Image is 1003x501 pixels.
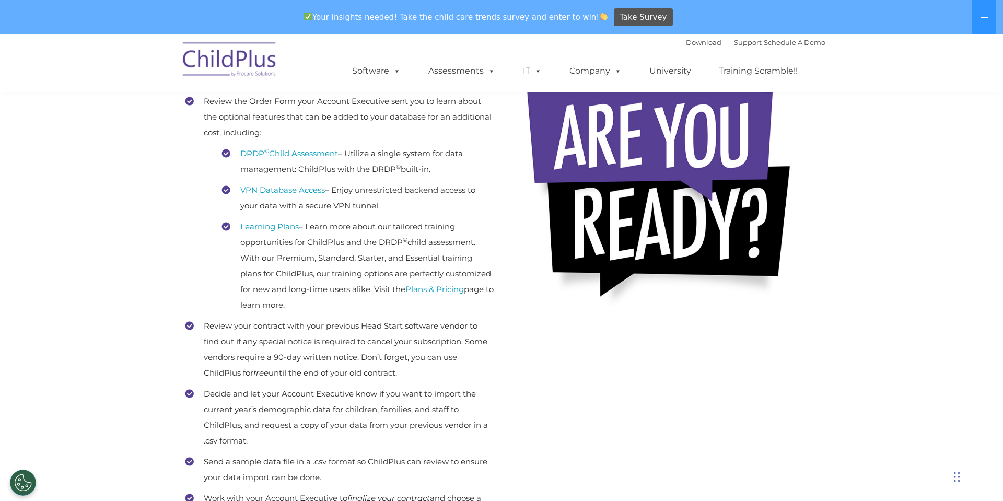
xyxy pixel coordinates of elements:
a: Plans & Pricing [405,284,464,294]
a: Download [686,38,721,46]
div: Drag [954,461,960,493]
a: University [639,61,702,81]
a: Company [559,61,632,81]
sup: © [403,236,407,243]
span: Your insights needed! Take the child care trends survey and enter to win! [299,7,612,27]
sup: © [396,163,401,170]
img: areyouready [517,71,810,319]
li: – Enjoy unrestricted backend access to your data with a secure VPN tunnel. [222,182,494,214]
a: IT [512,61,552,81]
iframe: Chat Widget [951,451,1003,501]
em: free [253,368,269,378]
a: Software [342,61,411,81]
li: Send a sample data file in a .csv format so ChildPlus can review to ensure your data import can b... [185,454,494,485]
img: 👏 [600,13,608,20]
a: Assessments [418,61,506,81]
li: Review your contract with your previous Head Start software vendor to find out if any special not... [185,318,494,381]
img: ✅ [304,13,312,20]
a: Schedule A Demo [764,38,825,46]
a: DRDP©Child Assessment [240,148,338,158]
a: Take Survey [614,8,673,27]
a: Learning Plans [240,222,299,231]
a: Training Scramble!! [708,61,808,81]
span: Take Survey [620,8,667,27]
a: Support [734,38,762,46]
sup: © [264,147,269,155]
li: Decide and let your Account Executive know if you want to import the current year’s demographic d... [185,386,494,449]
a: VPN Database Access [240,185,325,195]
img: ChildPlus by Procare Solutions [178,35,282,87]
li: Review the Order Form your Account Executive sent you to learn about the optional features that c... [185,94,494,313]
li: – Learn more about our tailored training opportunities for ChildPlus and the DRDP child assessmen... [222,219,494,313]
li: – Utilize a single system for data management: ChildPlus with the DRDP built-in. [222,146,494,177]
font: | [686,38,825,46]
button: Cookies Settings [10,470,36,496]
